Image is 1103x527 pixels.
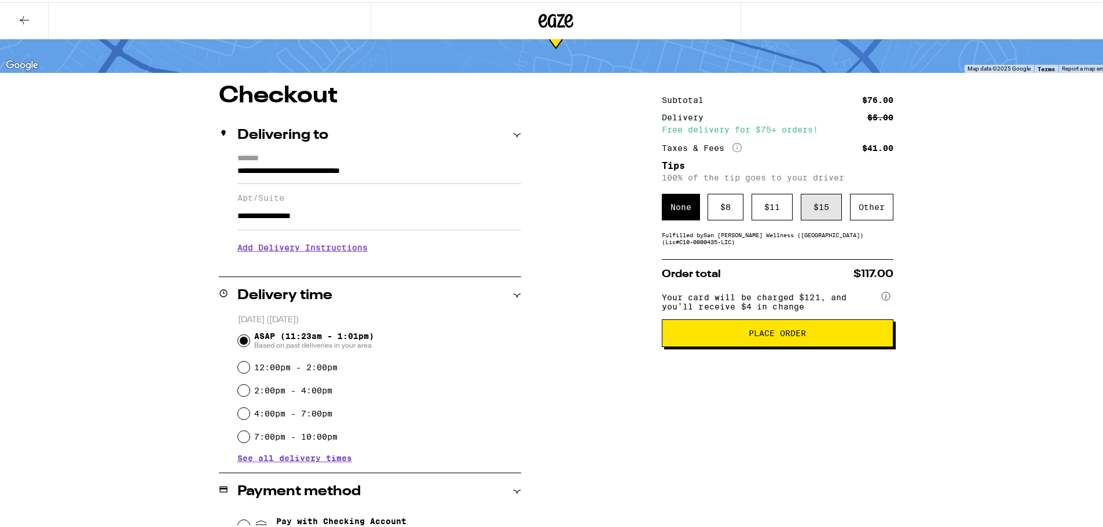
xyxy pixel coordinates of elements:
span: Order total [662,267,721,277]
label: Apt/Suite [237,191,521,200]
div: $ 11 [752,191,793,218]
span: Based on past deliveries in your area [254,338,374,348]
button: Place Order [662,317,893,345]
a: Terms [1038,63,1055,70]
div: $5.00 [867,111,893,119]
div: $76.00 [862,94,893,102]
label: 4:00pm - 7:00pm [254,407,332,416]
div: Taxes & Fees [662,141,742,151]
span: Place Order [749,327,806,335]
img: Google [3,56,41,71]
h2: Payment method [237,482,361,496]
div: Free delivery for $75+ orders! [662,123,893,131]
span: ASAP (11:23am - 1:01pm) [254,329,374,348]
div: None [662,191,700,218]
label: 12:00pm - 2:00pm [254,360,338,370]
div: $ 15 [801,191,842,218]
div: Subtotal [662,94,712,102]
div: $41.00 [862,142,893,150]
div: $ 8 [708,191,743,218]
h1: Checkout [219,82,521,105]
label: 7:00pm - 10:00pm [254,430,338,439]
h5: Tips [662,159,893,168]
a: Open this area in Google Maps (opens a new window) [3,56,41,71]
button: See all delivery times [237,452,352,460]
label: 2:00pm - 4:00pm [254,384,332,393]
h3: Add Delivery Instructions [237,232,521,259]
p: [DATE] ([DATE]) [238,312,521,323]
h2: Delivery time [237,286,332,300]
div: Other [850,191,893,218]
p: We'll contact you at when we arrive [237,259,521,268]
div: Fulfilled by San [PERSON_NAME] Wellness ([GEOGRAPHIC_DATA]) (Lic# C10-0000435-LIC ) [662,229,893,243]
span: $117.00 [853,267,893,277]
h2: Delivering to [237,126,328,140]
span: Your card will be charged $121, and you’ll receive $4 in change [662,286,880,309]
span: Map data ©2025 Google [968,63,1031,69]
p: 100% of the tip goes to your driver [662,171,893,180]
div: Delivery [662,111,712,119]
